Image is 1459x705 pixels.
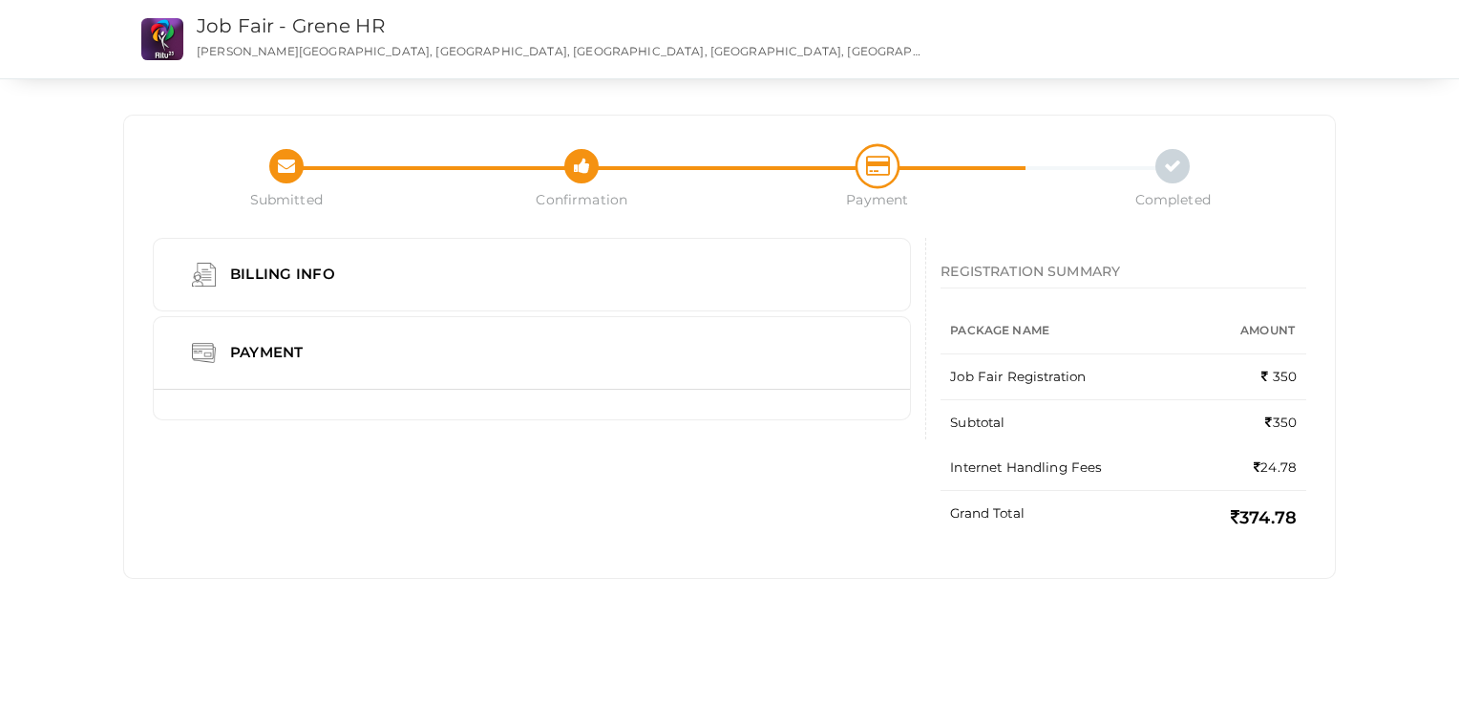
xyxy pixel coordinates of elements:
[941,399,1196,445] td: Subtotal
[216,341,323,365] div: Payment
[1196,490,1306,545] td: 374.78
[1196,399,1306,445] td: 350
[941,353,1196,399] td: Job Fair Registration
[192,263,216,287] img: curriculum.png
[1261,369,1297,384] span: 350
[1196,445,1306,491] td: 24.78
[941,445,1196,491] td: Internet Handling Fees
[216,263,354,287] div: Billing Info
[138,190,434,209] span: Submitted
[1196,308,1306,354] th: Amount
[141,18,183,60] img: CS2O7UHK_small.png
[197,14,385,37] a: Job Fair - Grene HR
[434,190,730,209] span: Confirmation
[192,341,216,365] img: credit-card.png
[197,43,926,59] p: [PERSON_NAME][GEOGRAPHIC_DATA], [GEOGRAPHIC_DATA], [GEOGRAPHIC_DATA], [GEOGRAPHIC_DATA], [GEOGRAP...
[941,263,1120,280] span: REGISTRATION SUMMARY
[941,490,1196,545] td: Grand Total
[729,190,1026,209] span: Payment
[941,308,1196,354] th: Package Name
